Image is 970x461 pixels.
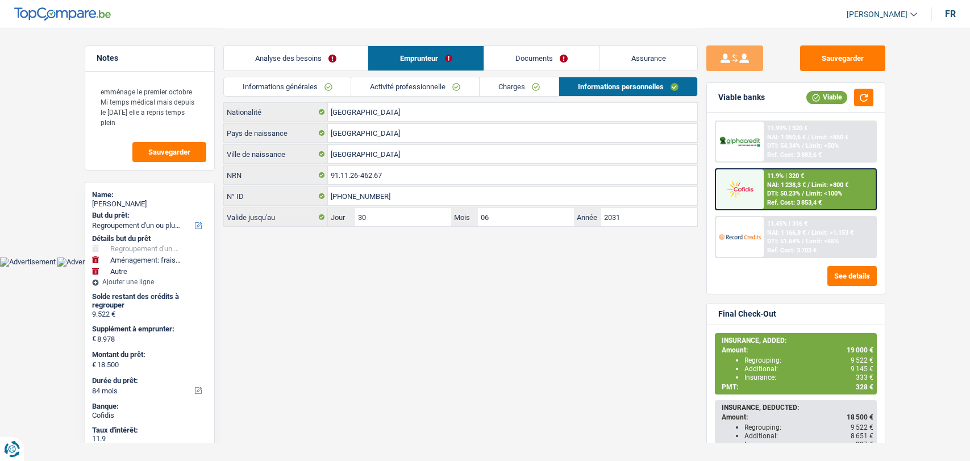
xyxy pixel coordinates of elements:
div: Ref. Cost: 3 883,6 € [767,151,822,159]
span: DTI: 51.64% [767,238,800,245]
div: Viable [806,91,847,103]
span: Limit: <100% [806,190,842,197]
span: DTI: 54.34% [767,142,800,149]
div: Additional: [744,432,873,440]
label: NRN [224,166,328,184]
span: NAI: 1 050,6 € [767,134,806,141]
a: Activité professionnelle [351,77,479,96]
span: / [802,190,804,197]
img: TopCompare Logo [14,7,111,21]
div: Final Check-Out [718,309,776,319]
a: Analyse des besoins [224,46,368,70]
label: Nationalité [224,103,328,121]
img: Cofidis [719,178,761,200]
button: See details [827,266,877,286]
span: / [807,229,810,236]
div: 11.99% | 320 € [767,124,807,132]
a: [PERSON_NAME] [838,5,917,24]
div: Insurance: [744,373,873,381]
label: Jour [328,208,355,226]
div: Solde restant des crédits à regrouper [92,292,207,310]
input: AAAA [601,208,697,226]
div: 9.522 € [92,310,207,319]
label: Montant du prêt: [92,350,205,359]
div: Ref. Cost: 3 853,4 € [767,199,822,206]
span: 9 145 € [851,365,873,373]
span: / [802,142,804,149]
div: 11.9% | 320 € [767,172,804,180]
input: 590-1234567-89 [328,187,697,205]
span: [PERSON_NAME] [847,10,907,19]
h5: Notes [97,53,203,63]
img: Record Credits [719,226,761,247]
label: Valide jusqu'au [224,208,328,226]
span: Limit: >850 € [811,134,848,141]
div: Ref. Cost: 3 703 € [767,247,817,254]
span: 9 522 € [851,356,873,364]
div: Amount: [722,413,873,421]
label: Durée du prêt: [92,376,205,385]
div: Banque: [92,402,207,411]
input: Belgique [328,124,697,142]
label: Supplément à emprunter: [92,325,205,334]
div: Ajouter une ligne [92,278,207,286]
a: Documents [484,46,600,70]
span: / [802,238,804,245]
input: JJ [355,208,451,226]
span: Limit: <65% [806,238,839,245]
span: DTI: 50.23% [767,190,800,197]
span: 333 € [856,373,873,381]
div: Viable banks [718,93,765,102]
span: 9 522 € [851,423,873,431]
input: MM [478,208,574,226]
input: 12.12.12-123.12 [328,166,697,184]
div: 11.45% | 316 € [767,220,807,227]
a: Assurance [600,46,697,70]
div: INSURANCE, ADDED: [722,337,873,344]
div: Regrouping: [744,356,873,364]
a: Charges [480,77,559,96]
a: Informations personnelles [559,77,697,96]
span: Sauvegarder [148,148,190,156]
div: Amount: [722,346,873,354]
div: Taux d'intérêt: [92,426,207,435]
span: / [807,134,810,141]
span: 19 000 € [847,346,873,354]
label: Année [574,208,601,226]
div: Cofidis [92,411,207,420]
div: PMT: [722,383,873,391]
div: [PERSON_NAME] [92,200,207,209]
label: But du prêt: [92,211,205,220]
span: 18 500 € [847,413,873,421]
button: Sauvegarder [800,45,885,71]
div: 11.9 [92,434,207,443]
div: Additional: [744,365,873,373]
input: Belgique [328,103,697,121]
div: INSURANCE, DEDUCTED: [722,404,873,412]
div: fr [945,9,956,19]
span: 8 651 € [851,432,873,440]
span: 328 € [856,383,873,391]
div: Insurance: [744,441,873,448]
a: Emprunteur [368,46,484,70]
div: Name: [92,190,207,200]
span: 327 € [856,441,873,448]
span: € [92,334,96,343]
label: Ville de naissance [224,145,328,163]
label: Pays de naissance [224,124,328,142]
div: Détails but du prêt [92,234,207,243]
label: N° ID [224,187,328,205]
span: NAI: 1 166,8 € [767,229,806,236]
span: NAI: 1 238,3 € [767,181,806,189]
span: Limit: >800 € [811,181,848,189]
a: Informations générales [224,77,351,96]
img: Advertisement [57,258,113,267]
img: AlphaCredit [719,135,761,148]
button: Sauvegarder [132,142,206,162]
div: Regrouping: [744,423,873,431]
span: Limit: >1.153 € [811,229,854,236]
span: € [92,360,96,369]
label: Mois [451,208,478,226]
span: / [807,181,810,189]
span: Limit: <50% [806,142,839,149]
